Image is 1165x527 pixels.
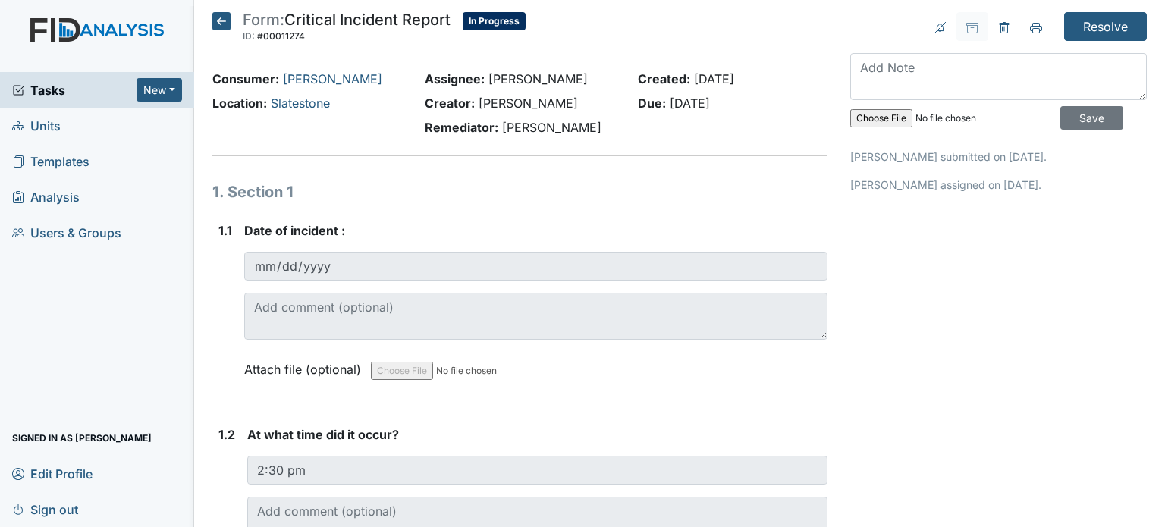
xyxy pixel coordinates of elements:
h1: 1. Section 1 [212,180,827,203]
button: New [137,78,182,102]
strong: Creator: [425,96,475,111]
span: Users & Groups [12,221,121,244]
input: Resolve [1064,12,1147,41]
span: Signed in as [PERSON_NAME] [12,426,152,450]
span: [PERSON_NAME] [502,120,601,135]
span: In Progress [463,12,526,30]
span: [PERSON_NAME] [479,96,578,111]
span: [DATE] [694,71,734,86]
strong: Remediator: [425,120,498,135]
strong: Consumer: [212,71,279,86]
strong: Location: [212,96,267,111]
span: Units [12,114,61,137]
p: [PERSON_NAME] submitted on [DATE]. [850,149,1147,165]
a: Tasks [12,81,137,99]
span: Edit Profile [12,462,93,485]
div: Critical Incident Report [243,12,451,45]
input: Save [1060,106,1123,130]
span: #00011274 [257,30,305,42]
span: Sign out [12,497,78,521]
label: Attach file (optional) [244,352,367,378]
span: [DATE] [670,96,710,111]
span: [PERSON_NAME] [488,71,588,86]
p: [PERSON_NAME] assigned on [DATE]. [850,177,1147,193]
span: Form: [243,11,284,29]
span: Date of incident : [244,223,345,238]
a: [PERSON_NAME] [283,71,382,86]
label: 1.1 [218,221,232,240]
span: Templates [12,149,89,173]
span: Analysis [12,185,80,209]
strong: Assignee: [425,71,485,86]
a: Slatestone [271,96,330,111]
strong: Created: [638,71,690,86]
span: At what time did it occur? [247,427,399,442]
strong: Due: [638,96,666,111]
label: 1.2 [218,425,235,444]
span: ID: [243,30,255,42]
